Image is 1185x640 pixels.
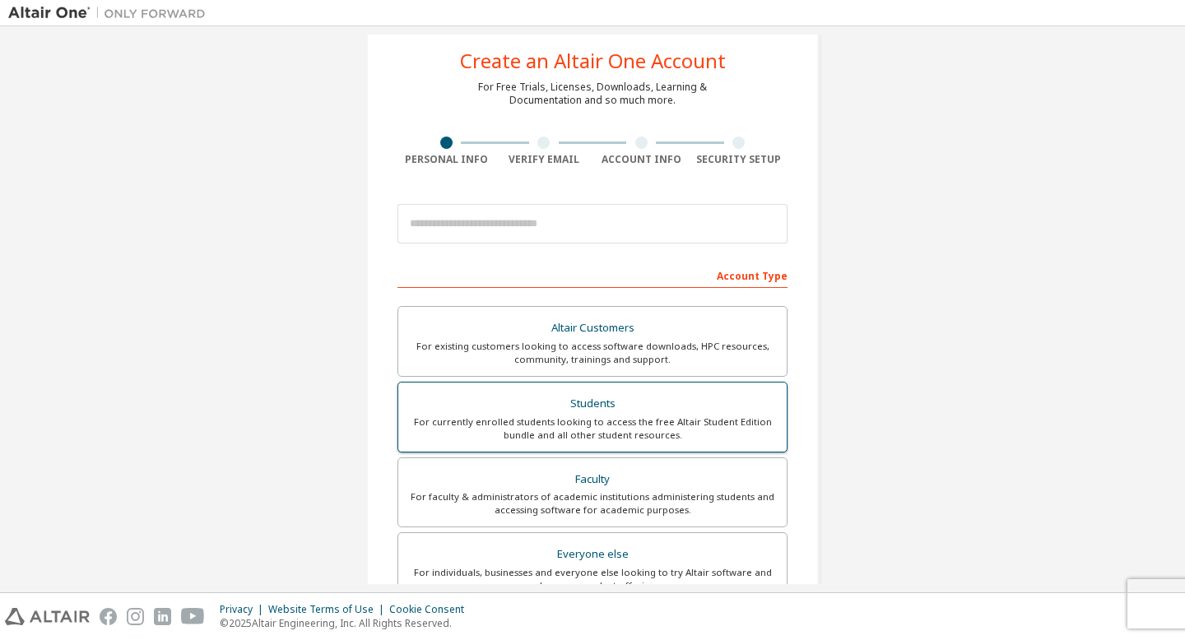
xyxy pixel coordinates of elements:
[408,543,777,566] div: Everyone else
[389,603,474,616] div: Cookie Consent
[495,153,593,166] div: Verify Email
[408,415,777,442] div: For currently enrolled students looking to access the free Altair Student Edition bundle and all ...
[220,616,474,630] p: © 2025 Altair Engineering, Inc. All Rights Reserved.
[408,392,777,415] div: Students
[100,608,117,625] img: facebook.svg
[397,153,495,166] div: Personal Info
[220,603,268,616] div: Privacy
[408,340,777,366] div: For existing customers looking to access software downloads, HPC resources, community, trainings ...
[460,51,726,71] div: Create an Altair One Account
[397,262,788,288] div: Account Type
[127,608,144,625] img: instagram.svg
[408,468,777,491] div: Faculty
[154,608,171,625] img: linkedin.svg
[181,608,205,625] img: youtube.svg
[408,490,777,517] div: For faculty & administrators of academic institutions administering students and accessing softwa...
[268,603,389,616] div: Website Terms of Use
[592,153,690,166] div: Account Info
[408,566,777,592] div: For individuals, businesses and everyone else looking to try Altair software and explore our prod...
[5,608,90,625] img: altair_logo.svg
[408,317,777,340] div: Altair Customers
[478,81,707,107] div: For Free Trials, Licenses, Downloads, Learning & Documentation and so much more.
[8,5,214,21] img: Altair One
[690,153,788,166] div: Security Setup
